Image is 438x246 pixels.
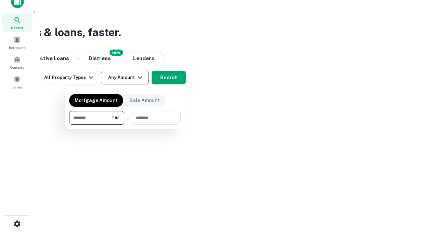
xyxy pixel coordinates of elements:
span: $1M [112,115,119,121]
p: Mortgage Amount [75,97,118,104]
iframe: Chat Widget [404,191,438,224]
div: - [127,111,129,125]
p: Sale Amount [129,97,160,104]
